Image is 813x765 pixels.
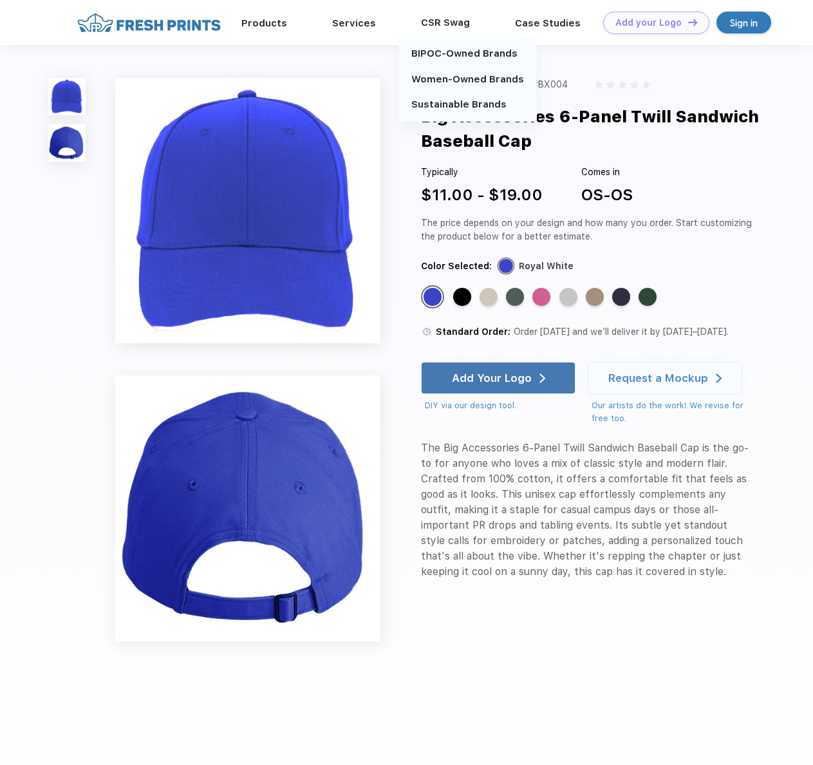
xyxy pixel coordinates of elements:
div: Royal White [519,260,574,273]
img: standard order [421,326,433,337]
a: Products [241,17,287,29]
div: The price depends on your design and how many you order. Start customizing the product below for ... [421,216,754,243]
img: fo%20logo%202.webp [73,12,225,34]
div: Forest Stone [639,288,657,306]
div: Olive Stone [506,288,524,306]
div: DIY via our design tool. [425,399,575,412]
div: Add Your Logo [452,372,532,384]
div: Request a Mockup [608,372,708,384]
img: gray_star.svg [642,80,650,88]
img: DT [688,19,697,26]
div: Black White [453,288,471,306]
div: Khaki Black [586,288,604,306]
div: Big Accessories 6-Panel Twill Sandwich Baseball Cap [421,104,787,154]
div: Comes in [581,165,633,179]
img: white arrow [716,373,722,383]
img: white arrow [539,373,545,383]
div: Style #BX004 [508,78,568,91]
div: Pink White [532,288,550,306]
div: Navy Stone [612,288,630,306]
img: func=resize&h=640 [115,78,380,343]
span: Order [DATE] and we’ll deliver it by [DATE]–[DATE]. [514,326,729,337]
div: The Big Accessories 6-Panel Twill Sandwich Baseball Cap is the go-to for anyone who loves a mix o... [421,440,754,580]
a: Sign in [716,12,771,33]
div: $11.00 - $19.00 [421,184,543,207]
div: Our artists do the work! We revise for free too. [592,399,754,424]
img: gray_star.svg [630,80,638,88]
img: func=resize&h=640 [115,375,380,641]
img: func=resize&h=100 [48,78,86,115]
a: BIPOC-Owned Brands [411,48,518,59]
div: Sign in [730,15,758,30]
div: Royal White [424,288,442,306]
a: Women-Owned Brands [411,73,524,85]
div: White Navy [559,288,577,306]
div: Typically [421,165,543,179]
div: Add your Logo [615,17,682,28]
div: Stone Navy [480,288,498,306]
img: func=resize&h=100 [48,124,86,162]
img: gray_star.svg [595,80,603,88]
a: Sustainable Brands [411,99,507,110]
span: Standard Order: [436,326,510,337]
img: gray_star.svg [619,80,626,88]
img: gray_star.svg [606,80,614,88]
div: OS-OS [581,184,633,207]
div: Color Selected: [421,260,492,273]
